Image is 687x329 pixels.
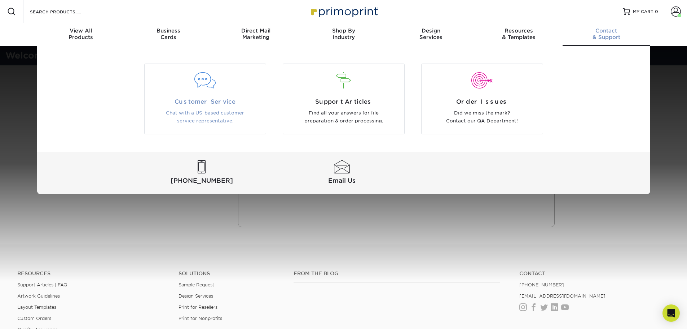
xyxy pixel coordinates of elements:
[519,293,605,299] a: [EMAIL_ADDRESS][DOMAIN_NAME]
[280,64,408,134] a: Support Articles Find all your answers for file preparation & order processing.
[37,23,125,46] a: View AllProducts
[37,27,125,40] div: Products
[179,304,217,310] a: Print for Resellers
[212,23,300,46] a: Direct MailMarketing
[124,23,212,46] a: BusinessCards
[179,282,214,287] a: Sample Request
[273,176,411,185] span: Email Us
[475,27,563,40] div: & Templates
[427,109,537,125] p: Did we miss the mark? Contact our QA Department!
[475,23,563,46] a: Resources& Templates
[387,27,475,40] div: Services
[563,27,650,34] span: Contact
[179,316,222,321] a: Print for Nonprofits
[633,9,653,15] span: MY CART
[17,293,60,299] a: Artwork Guidelines
[563,27,650,40] div: & Support
[475,27,563,34] span: Resources
[150,98,260,106] span: Customer Service
[212,27,300,34] span: Direct Mail
[289,98,399,106] span: Support Articles
[387,23,475,46] a: DesignServices
[150,109,260,125] p: Chat with a US-based customer service representative.
[300,23,387,46] a: Shop ByIndustry
[212,27,300,40] div: Marketing
[124,27,212,34] span: Business
[655,9,658,14] span: 0
[662,304,680,322] div: Open Intercom Messenger
[179,293,213,299] a: Design Services
[141,64,269,134] a: Customer Service Chat with a US-based customer service representative.
[418,64,546,134] a: Order Issues Did we miss the mark? Contact our QA Department!
[427,98,537,106] span: Order Issues
[563,23,650,46] a: Contact& Support
[17,282,67,287] a: Support Articles | FAQ
[124,27,212,40] div: Cards
[300,27,387,40] div: Industry
[387,27,475,34] span: Design
[300,27,387,34] span: Shop By
[133,160,270,186] a: [PHONE_NUMBER]
[37,27,125,34] span: View All
[289,109,399,125] p: Find all your answers for file preparation & order processing.
[519,282,564,287] a: [PHONE_NUMBER]
[133,176,270,185] span: [PHONE_NUMBER]
[308,4,380,19] img: Primoprint
[273,160,411,186] a: Email Us
[29,7,100,16] input: SEARCH PRODUCTS.....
